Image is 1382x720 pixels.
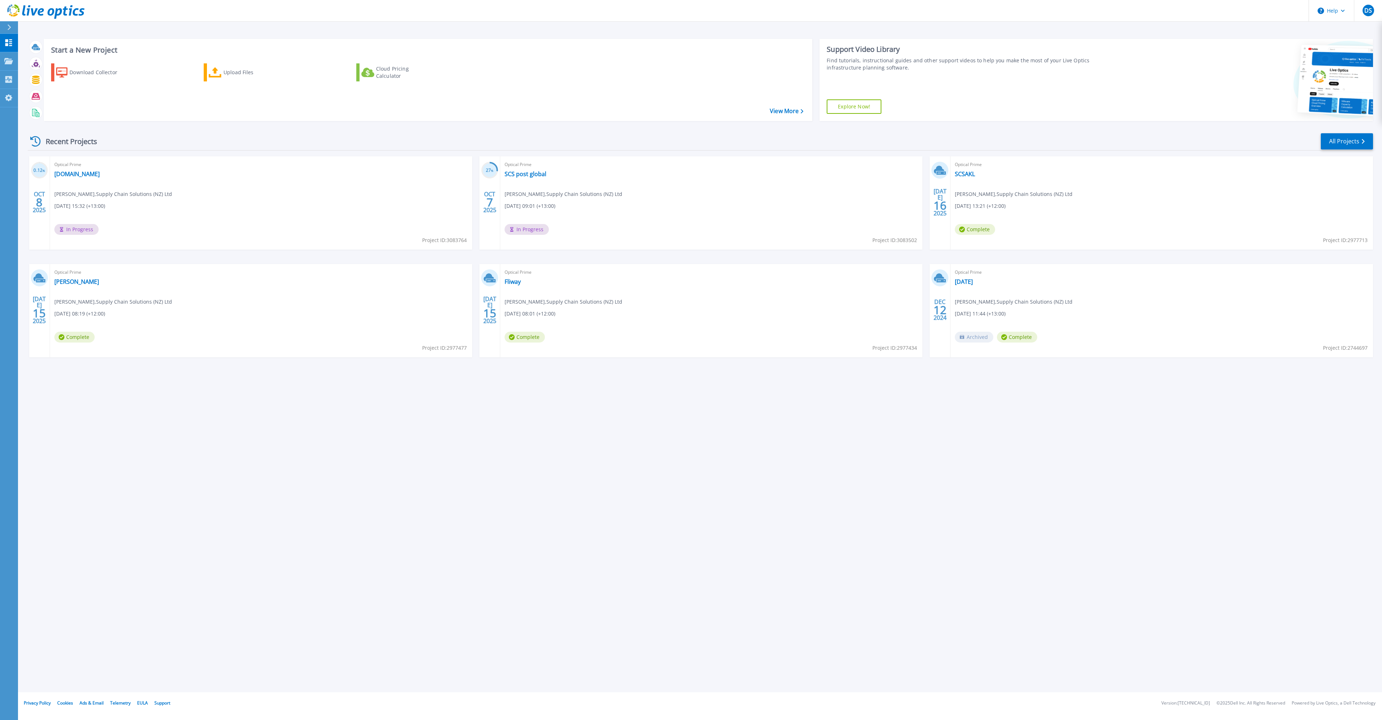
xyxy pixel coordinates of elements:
li: Powered by Live Optics, a Dell Technology [1292,701,1376,706]
a: Explore Now! [827,99,881,114]
span: [DATE] 11:44 (+13:00) [955,310,1006,318]
span: Project ID: 3083502 [872,236,917,244]
span: 16 [934,202,947,209]
span: Optical Prime [955,268,1368,276]
span: [DATE] 15:32 (+13:00) [54,202,105,210]
span: Optical Prime [54,268,468,276]
div: DEC 2024 [933,297,947,323]
a: Telemetry [110,700,131,706]
span: [DATE] 08:01 (+12:00) [505,310,555,318]
span: DS [1364,8,1372,13]
span: Optical Prime [54,161,468,169]
a: Cloud Pricing Calculator [356,63,437,81]
span: Optical Prime [955,161,1368,169]
span: % [42,169,45,173]
span: Complete [54,332,95,343]
span: [DATE] 08:19 (+12:00) [54,310,105,318]
div: Download Collector [69,65,127,80]
a: SCS post global [505,170,546,178]
a: View More [770,108,803,115]
span: Project ID: 2977434 [872,344,917,352]
h3: 27 [481,166,498,175]
a: [PERSON_NAME] [54,278,99,285]
span: 12 [934,307,947,313]
h3: Start a New Project [51,46,803,54]
li: Version: [TECHNICAL_ID] [1161,701,1210,706]
div: OCT 2025 [483,189,497,215]
h3: 0.12 [31,166,48,175]
span: Project ID: 2744697 [1323,344,1368,352]
span: [PERSON_NAME] , Supply Chain Solutions (NZ) Ltd [955,190,1072,198]
a: SCSAKL [955,170,975,178]
span: 7 [487,199,493,205]
a: Upload Files [204,63,284,81]
span: 8 [36,199,42,205]
span: 15 [483,310,496,316]
span: [DATE] 13:21 (+12:00) [955,202,1006,210]
div: [DATE] 2025 [483,297,497,323]
div: Upload Files [223,65,281,80]
span: % [491,169,493,173]
div: Find tutorials, instructional guides and other support videos to help you make the most of your L... [827,57,1117,71]
a: EULA [137,700,148,706]
a: Cookies [57,700,73,706]
div: Cloud Pricing Calculator [376,65,434,80]
span: Complete [505,332,545,343]
div: [DATE] 2025 [32,297,46,323]
span: Project ID: 2977713 [1323,236,1368,244]
div: OCT 2025 [32,189,46,215]
a: Download Collector [51,63,131,81]
span: In Progress [54,224,99,235]
span: In Progress [505,224,549,235]
span: [PERSON_NAME] , Supply Chain Solutions (NZ) Ltd [505,298,622,306]
a: Support [154,700,170,706]
a: All Projects [1321,133,1373,149]
a: [DOMAIN_NAME] [54,170,100,178]
a: Fliway [505,278,521,285]
div: Recent Projects [28,133,107,150]
span: Optical Prime [505,161,918,169]
span: [PERSON_NAME] , Supply Chain Solutions (NZ) Ltd [54,298,172,306]
li: © 2025 Dell Inc. All Rights Reserved [1216,701,1285,706]
span: Optical Prime [505,268,918,276]
a: Ads & Email [80,700,104,706]
span: [PERSON_NAME] , Supply Chain Solutions (NZ) Ltd [955,298,1072,306]
span: Project ID: 3083764 [422,236,467,244]
a: Privacy Policy [24,700,51,706]
span: 15 [33,310,46,316]
span: [PERSON_NAME] , Supply Chain Solutions (NZ) Ltd [505,190,622,198]
div: Support Video Library [827,45,1117,54]
a: [DATE] [955,278,973,285]
span: [DATE] 09:01 (+13:00) [505,202,555,210]
span: Project ID: 2977477 [422,344,467,352]
span: Complete [997,332,1037,343]
span: [PERSON_NAME] , Supply Chain Solutions (NZ) Ltd [54,190,172,198]
div: [DATE] 2025 [933,189,947,215]
span: Archived [955,332,993,343]
span: Complete [955,224,995,235]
